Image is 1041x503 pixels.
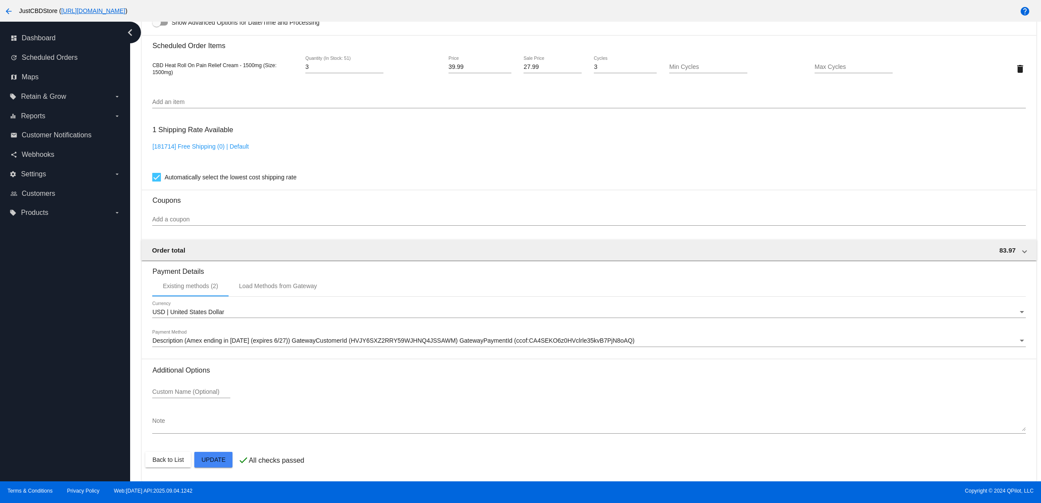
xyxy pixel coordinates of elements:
span: Order total [152,247,185,254]
a: dashboard Dashboard [10,31,121,45]
h3: Coupons [152,190,1025,204]
input: Custom Name (Optional) [152,389,230,396]
div: Existing methods (2) [163,282,218,289]
span: Copyright © 2024 QPilot, LLC [528,488,1034,494]
span: Webhooks [22,151,54,159]
i: arrow_drop_down [114,113,121,120]
input: Quantity (In Stock: 51) [305,64,383,71]
a: Web:[DATE] API:2025.09.04.1242 [114,488,193,494]
i: people_outline [10,190,17,197]
i: local_offer [10,209,16,216]
span: Update [201,456,226,463]
a: share Webhooks [10,148,121,162]
i: dashboard [10,35,17,42]
mat-expansion-panel-header: Order total 83.97 [141,240,1036,260]
a: map Maps [10,70,121,84]
a: email Customer Notifications [10,128,121,142]
span: Back to List [152,456,183,463]
span: Maps [22,73,39,81]
span: Description (Amex ending in [DATE] (expires 6/27)) GatewayCustomerId (HVJY6SXZ2RRY59WJHNQ4JSSAWM)... [152,337,635,344]
span: Settings [21,170,46,178]
a: Privacy Policy [67,488,100,494]
button: Update [194,452,232,467]
a: Terms & Conditions [7,488,52,494]
i: email [10,132,17,139]
i: update [10,54,17,61]
p: All checks passed [249,457,304,464]
span: USD | United States Dollar [152,308,224,315]
mat-icon: check [238,455,249,465]
a: update Scheduled Orders [10,51,121,65]
h3: Payment Details [152,261,1025,276]
a: [181714] Free Shipping (0) | Default [152,143,249,150]
span: 83.97 [999,247,1016,254]
input: Add a coupon [152,216,1025,223]
i: equalizer [10,113,16,120]
input: Cycles [594,64,657,71]
i: map [10,74,17,81]
mat-icon: arrow_back [3,6,14,16]
span: JustCBDStore ( ) [19,7,128,14]
i: arrow_drop_down [114,171,121,178]
h3: Scheduled Order Items [152,35,1025,50]
input: Min Cycles [669,64,747,71]
mat-select: Payment Method [152,337,1025,344]
span: Products [21,209,48,217]
input: Price [448,64,511,71]
i: share [10,151,17,158]
a: people_outline Customers [10,187,121,201]
i: chevron_left [123,26,137,39]
input: Max Cycles [815,64,893,71]
span: CBD Heat Roll On Pain Relief Cream - 1500mg (Size: 1500mg) [152,62,276,75]
span: Show Advanced Options for Date/Time and Processing [171,18,319,27]
i: arrow_drop_down [114,93,121,100]
a: [URL][DOMAIN_NAME] [61,7,125,14]
span: Customer Notifications [22,131,92,139]
h3: Additional Options [152,366,1025,374]
mat-icon: delete [1015,64,1025,74]
input: Add an item [152,99,1025,106]
div: Load Methods from Gateway [239,282,317,289]
span: Reports [21,112,45,120]
i: arrow_drop_down [114,209,121,216]
span: Scheduled Orders [22,54,78,62]
mat-select: Currency [152,309,1025,316]
span: Customers [22,190,55,198]
i: local_offer [10,93,16,100]
mat-icon: help [1020,6,1030,16]
span: Retain & Grow [21,93,66,101]
span: Automatically select the lowest cost shipping rate [164,172,296,182]
input: Sale Price [524,64,581,71]
span: Dashboard [22,34,56,42]
button: Back to List [145,452,190,467]
h3: 1 Shipping Rate Available [152,120,233,139]
i: settings [10,171,16,178]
